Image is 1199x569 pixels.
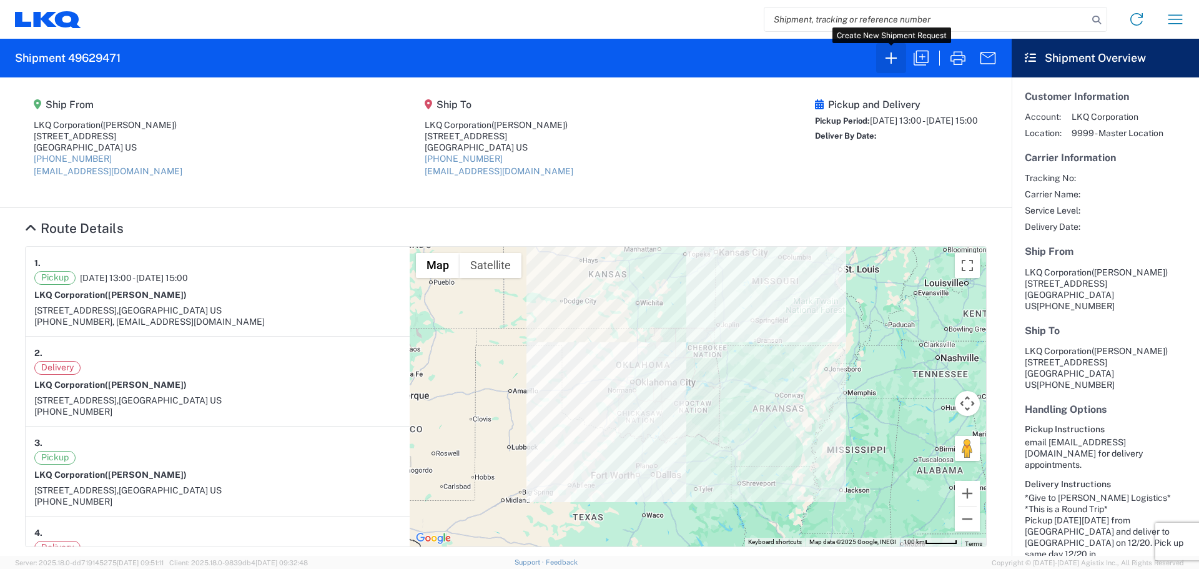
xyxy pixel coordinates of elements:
[425,99,573,111] h5: Ship To
[1025,91,1186,102] h5: Customer Information
[1025,345,1186,390] address: [GEOGRAPHIC_DATA] US
[1025,267,1092,277] span: LKQ Corporation
[1072,111,1163,122] span: LKQ Corporation
[34,255,41,271] strong: 1.
[413,530,454,547] img: Google
[34,316,401,327] div: [PHONE_NUMBER], [EMAIL_ADDRESS][DOMAIN_NAME]
[515,558,546,566] a: Support
[1025,205,1080,216] span: Service Level:
[904,538,925,545] span: 100 km
[491,120,568,130] span: ([PERSON_NAME])
[34,166,182,176] a: [EMAIL_ADDRESS][DOMAIN_NAME]
[34,496,401,507] div: [PHONE_NUMBER]
[1025,172,1080,184] span: Tracking No:
[255,559,308,567] span: [DATE] 09:32:48
[425,154,503,164] a: [PHONE_NUMBER]
[1025,111,1062,122] span: Account:
[425,166,573,176] a: [EMAIL_ADDRESS][DOMAIN_NAME]
[34,435,42,451] strong: 3.
[1012,39,1199,77] header: Shipment Overview
[34,99,182,111] h5: Ship From
[1025,424,1186,435] h6: Pickup Instructions
[119,395,222,405] span: [GEOGRAPHIC_DATA] US
[1025,152,1186,164] h5: Carrier Information
[34,271,76,285] span: Pickup
[1025,245,1186,257] h5: Ship From
[815,131,877,141] span: Deliver By Date:
[34,380,187,390] strong: LKQ Corporation
[425,142,573,153] div: [GEOGRAPHIC_DATA] US
[425,131,573,142] div: [STREET_ADDRESS]
[870,116,978,126] span: [DATE] 13:00 - [DATE] 15:00
[955,391,980,416] button: Map camera controls
[119,485,222,495] span: [GEOGRAPHIC_DATA] US
[992,557,1184,568] span: Copyright © [DATE]-[DATE] Agistix Inc., All Rights Reserved
[425,119,573,131] div: LKQ Corporation
[25,220,124,236] a: Hide Details
[117,559,164,567] span: [DATE] 09:51:11
[34,525,42,541] strong: 4.
[815,116,870,126] span: Pickup Period:
[764,7,1088,31] input: Shipment, tracking or reference number
[101,120,177,130] span: ([PERSON_NAME])
[34,485,119,495] span: [STREET_ADDRESS],
[169,559,308,567] span: Client: 2025.18.0-9839db4
[15,51,121,66] h2: Shipment 49629471
[34,119,182,131] div: LKQ Corporation
[80,272,188,284] span: [DATE] 13:00 - [DATE] 15:00
[105,470,187,480] span: ([PERSON_NAME])
[1025,437,1186,470] div: email [EMAIL_ADDRESS][DOMAIN_NAME] for delivery appointments.
[1025,403,1186,415] h5: Handling Options
[748,538,802,547] button: Keyboard shortcuts
[34,541,81,555] span: Delivery
[1025,267,1186,312] address: [GEOGRAPHIC_DATA] US
[34,406,401,417] div: [PHONE_NUMBER]
[815,99,978,111] h5: Pickup and Delivery
[1037,301,1115,311] span: [PHONE_NUMBER]
[1072,127,1163,139] span: 9999 - Master Location
[34,395,119,405] span: [STREET_ADDRESS],
[34,131,182,142] div: [STREET_ADDRESS]
[34,305,119,315] span: [STREET_ADDRESS],
[809,538,896,545] span: Map data ©2025 Google, INEGI
[105,290,187,300] span: ([PERSON_NAME])
[460,253,521,278] button: Show satellite imagery
[965,540,982,547] a: Terms
[413,530,454,547] a: Open this area in Google Maps (opens a new window)
[955,253,980,278] button: Toggle fullscreen view
[34,290,187,300] strong: LKQ Corporation
[34,451,76,465] span: Pickup
[15,559,164,567] span: Server: 2025.18.0-dd719145275
[1092,346,1168,356] span: ([PERSON_NAME])
[34,361,81,375] span: Delivery
[105,380,187,390] span: ([PERSON_NAME])
[1025,479,1186,490] h6: Delivery Instructions
[1025,189,1080,200] span: Carrier Name:
[546,558,578,566] a: Feedback
[1025,346,1168,367] span: LKQ Corporation [STREET_ADDRESS]
[1025,127,1062,139] span: Location:
[34,470,187,480] strong: LKQ Corporation
[1025,221,1080,232] span: Delivery Date:
[955,436,980,461] button: Drag Pegman onto the map to open Street View
[955,481,980,506] button: Zoom in
[1037,380,1115,390] span: [PHONE_NUMBER]
[955,507,980,532] button: Zoom out
[1025,325,1186,337] h5: Ship To
[1025,279,1107,289] span: [STREET_ADDRESS]
[34,142,182,153] div: [GEOGRAPHIC_DATA] US
[1092,267,1168,277] span: ([PERSON_NAME])
[416,253,460,278] button: Show street map
[34,154,112,164] a: [PHONE_NUMBER]
[34,345,42,361] strong: 2.
[119,305,222,315] span: [GEOGRAPHIC_DATA] US
[900,538,961,547] button: Map Scale: 100 km per 48 pixels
